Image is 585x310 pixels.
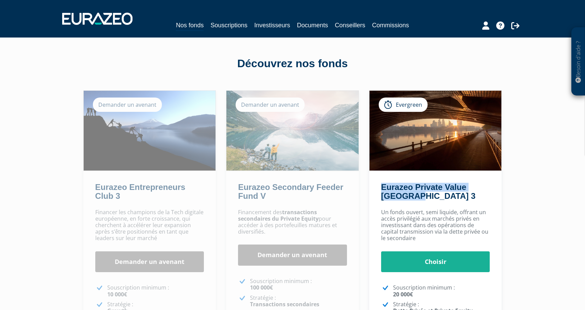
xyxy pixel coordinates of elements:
[372,20,409,30] a: Commissions
[238,208,319,222] strong: transactions secondaires du Private Equity
[95,209,204,242] p: Financer les champions de la Tech digitale européenne, en forte croissance, qui cherchent à accél...
[574,31,582,92] p: Besoin d'aide ?
[254,20,290,30] a: Investisseurs
[381,182,475,201] a: Eurazeo Private Value [GEOGRAPHIC_DATA] 3
[107,284,204,297] p: Souscription minimum :
[250,295,347,308] p: Stratégie :
[176,20,204,31] a: Nos fonds
[95,251,204,272] a: Demander un avenant
[98,56,487,72] div: Découvrez nos fonds
[107,291,127,298] strong: 10 000€
[238,209,347,235] p: Financement des pour accéder à des portefeuilles matures et diversifiés.
[238,245,347,266] a: Demander un avenant
[297,20,328,30] a: Documents
[210,20,247,30] a: Souscriptions
[62,13,133,25] img: 1732889491-logotype_eurazeo_blanc_rvb.png
[226,91,359,171] img: Eurazeo Secondary Feeder Fund V
[93,98,162,112] div: Demander un avenant
[335,20,365,30] a: Conseillers
[250,300,319,308] strong: Transactions secondaires
[95,182,185,201] a: Eurazeo Entrepreneurs Club 3
[250,284,273,291] strong: 100 000€
[238,182,343,201] a: Eurazeo Secondary Feeder Fund V
[236,98,305,112] div: Demander un avenant
[393,291,413,298] strong: 20 000€
[84,91,216,171] img: Eurazeo Entrepreneurs Club 3
[393,284,490,297] p: Souscription minimum :
[379,98,428,112] div: Evergreen
[381,209,490,242] p: Un fonds ouvert, semi liquide, offrant un accès privilégié aux marchés privés en investissant dan...
[370,91,502,171] img: Eurazeo Private Value Europe 3
[250,278,347,291] p: Souscription minimum :
[381,251,490,272] a: Choisir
